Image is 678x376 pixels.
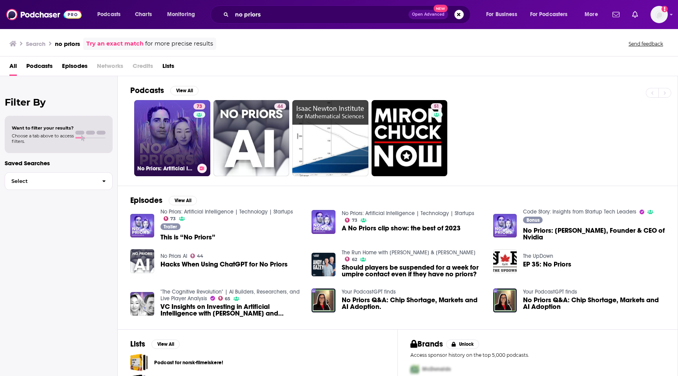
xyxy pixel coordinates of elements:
span: Select [5,179,96,184]
button: View All [151,339,180,349]
h2: Podcasts [130,86,164,95]
span: Bonus [527,218,539,223]
span: No Priors: [PERSON_NAME], Founder & CEO of Nvidia [523,227,665,241]
a: Hacks When Using ChatGPT for No Priors [160,261,288,268]
img: Podchaser - Follow, Share and Rate Podcasts [6,7,82,22]
a: Try an exact match [86,39,144,48]
img: No Priors Q&A: Chip Shortage, Markets and AI Adoption [493,288,517,312]
button: Open AdvancedNew [408,10,448,19]
span: Podcasts [97,9,120,20]
a: Episodes [62,60,87,76]
a: 73No Priors: Artificial Intelligence | Technology | Startups [134,100,210,176]
span: VC Insights on Investing in Artificial Intelligence with [PERSON_NAME] and [PERSON_NAME] of No Pr... [160,303,303,317]
img: VC Insights on Investing in Artificial Intelligence with Sarah Guo and Elad Gil of No Priors Podcast [130,292,154,316]
a: EP 35: No Priors [523,261,571,268]
svg: Add a profile image [662,6,668,12]
span: Logged in as cduhigg [651,6,668,23]
div: Search podcasts, credits, & more... [218,5,478,24]
button: Unlock [446,339,479,349]
span: 73 [197,103,202,111]
span: 44 [197,254,203,258]
span: 73 [170,217,176,221]
button: open menu [525,8,579,21]
a: ListsView All [130,339,180,349]
span: New [434,5,448,12]
img: A No Priors clip show: the best of 2023 [312,210,335,234]
span: More [585,9,598,20]
a: Your PodcastGPT finds [523,288,577,295]
span: Trailer [164,225,177,229]
a: 65 [218,296,231,301]
span: Lists [162,60,174,76]
a: All [9,60,17,76]
a: No Priors: Artificial Intelligence | Technology | Startups [342,210,474,217]
span: 73 [352,219,357,222]
a: PodcastsView All [130,86,199,95]
a: Podcasts [26,60,53,76]
a: "The Cognitive Revolution" | AI Builders, Researchers, and Live Player Analysis [160,288,300,302]
button: Show profile menu [651,6,668,23]
img: Should players be suspended for a week for umpire contact even if they have no priors? [312,253,335,277]
a: EpisodesView All [130,195,197,205]
a: The Run Home with Andy & Gazey [342,249,476,256]
a: Podcast for norsk-filmelskere! [154,358,223,367]
span: Want to filter your results? [12,125,74,131]
img: No Priors Q&A: Chip Shortage, Markets and AI Adoption. [312,288,335,312]
span: for more precise results [145,39,213,48]
p: Saved Searches [5,159,113,167]
span: 44 [277,103,283,111]
h2: Episodes [130,195,162,205]
a: No Priors: Artificial Intelligence | Technology | Startups [160,208,293,215]
a: Show notifications dropdown [609,8,623,21]
a: VC Insights on Investing in Artificial Intelligence with Sarah Guo and Elad Gil of No Priors Podcast [160,303,303,317]
button: Send feedback [626,40,665,47]
span: 62 [352,258,357,261]
a: No Priors AI [160,253,187,259]
a: 73 [193,103,205,110]
button: Select [5,172,113,190]
a: A No Priors clip show: the best of 2023 [342,225,461,232]
button: View All [169,196,197,205]
button: open menu [579,8,608,21]
h3: no priors [55,40,80,47]
span: Open Advanced [412,13,445,16]
button: open menu [162,8,205,21]
img: Hacks When Using ChatGPT for No Priors [130,249,154,273]
a: No Priors Q&A: Chip Shortage, Markets and AI Adoption [523,297,665,310]
span: This is “No Priors” [160,234,215,241]
img: No Priors: Jensen Huang, Founder & CEO of Nvidia [493,214,517,238]
span: Should players be suspended for a week for umpire contact even if they have no priors? [342,264,484,277]
span: McDonalds [422,366,451,372]
a: 44 [213,100,290,176]
h3: Search [26,40,46,47]
a: 62 [345,257,357,261]
a: The UpDown [523,253,553,259]
span: No Priors Q&A: Chip Shortage, Markets and AI Adoption. [342,297,484,310]
a: Show notifications dropdown [629,8,641,21]
a: Code Story: Insights from Startup Tech Leaders [523,208,636,215]
h2: Lists [130,339,145,349]
a: Podcast for norsk-filmelskere! [130,354,148,371]
span: 51 [434,103,439,111]
img: EP 35: No Priors [493,249,517,273]
span: For Podcasters [530,9,568,20]
a: No Priors: Jensen Huang, Founder & CEO of Nvidia [523,227,665,241]
button: open menu [481,8,527,21]
h3: No Priors: Artificial Intelligence | Technology | Startups [137,165,194,172]
a: Your PodcastGPT finds [342,288,396,295]
button: open menu [92,8,131,21]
